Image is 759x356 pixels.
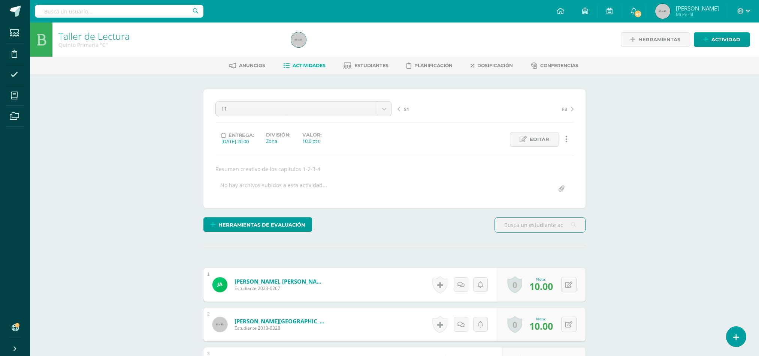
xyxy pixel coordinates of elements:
a: [PERSON_NAME][GEOGRAPHIC_DATA] [PERSON_NAME] [235,317,324,325]
span: Actividades [293,63,326,68]
span: Herramientas de evaluación [218,218,305,232]
a: Herramientas [621,32,690,47]
div: Nota: [529,316,553,321]
span: 10.00 [529,280,553,293]
a: 0 [507,316,522,333]
a: S1 [397,105,486,113]
div: Quinto Primaria 'C' [58,41,282,48]
span: Mi Perfil [676,11,719,18]
a: Anuncios [229,60,265,72]
img: 45x45 [291,32,306,47]
span: Estudiantes [354,63,388,68]
span: Actividad [711,33,740,47]
h1: Taller de Lectura [58,31,282,41]
span: Herramientas [638,33,680,47]
div: No hay archivos subidos a esta actividad... [220,182,327,196]
a: [PERSON_NAME], [PERSON_NAME] [235,278,324,285]
a: Actividad [694,32,750,47]
div: Nota: [529,276,553,282]
img: 45x45 [655,4,670,19]
span: F1 [221,102,371,116]
a: F3 [486,105,574,113]
span: Dosificación [477,63,513,68]
a: Estudiantes [344,60,388,72]
input: Busca un usuario... [35,5,203,18]
label: Valor: [302,132,321,138]
span: Estudiante 2023-0267 [235,285,324,291]
span: Entrega: [229,132,254,138]
img: cde81b1a0bf970c34fdf3b24456fef5f.png [212,277,227,292]
span: 10.00 [529,320,553,332]
a: 0 [507,276,522,293]
div: 10.0 pts [302,138,321,144]
span: [PERSON_NAME] [676,5,719,12]
a: Herramientas de evaluación [203,217,312,232]
span: Estudiante 2013-0328 [235,325,324,331]
a: Conferencias [531,60,578,72]
div: Resumen creativo de los capitulos 1-2-3-4 [212,165,577,173]
a: F1 [216,102,391,116]
span: Planificación [414,63,453,68]
span: F3 [562,106,567,113]
a: Dosificación [471,60,513,72]
span: Anuncios [239,63,265,68]
span: Editar [530,132,549,146]
span: 45 [634,10,642,18]
a: Planificación [406,60,453,72]
span: S1 [404,106,409,113]
a: Taller de Lectura [58,30,130,42]
label: División: [266,132,290,138]
a: Actividades [283,60,326,72]
div: Zona [266,138,290,144]
div: [DATE] 20:00 [221,138,254,145]
span: Conferencias [540,63,578,68]
input: Busca un estudiante aquí... [495,218,585,232]
img: 45x45 [212,317,227,332]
